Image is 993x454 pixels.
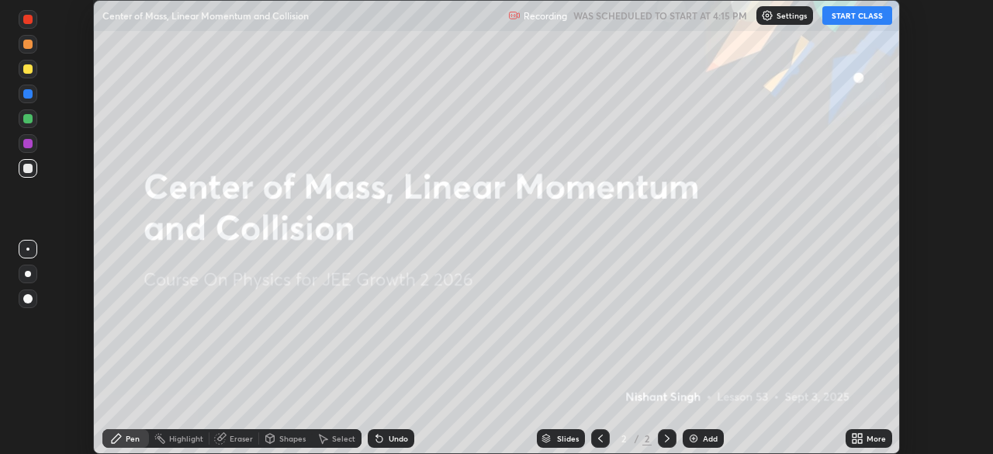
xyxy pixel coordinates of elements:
div: Pen [126,435,140,442]
div: More [867,435,886,442]
button: START CLASS [822,6,892,25]
div: Highlight [169,435,203,442]
div: 2 [642,431,652,445]
div: Shapes [279,435,306,442]
div: 2 [616,434,631,443]
p: Recording [524,10,567,22]
div: Undo [389,435,408,442]
div: Add [703,435,718,442]
img: class-settings-icons [761,9,773,22]
div: Select [332,435,355,442]
div: / [635,434,639,443]
p: Settings [777,12,807,19]
h5: WAS SCHEDULED TO START AT 4:15 PM [573,9,747,23]
div: Eraser [230,435,253,442]
div: Slides [557,435,579,442]
img: recording.375f2c34.svg [508,9,521,22]
p: Center of Mass, Linear Momentum and Collision [102,9,309,22]
img: add-slide-button [687,432,700,445]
